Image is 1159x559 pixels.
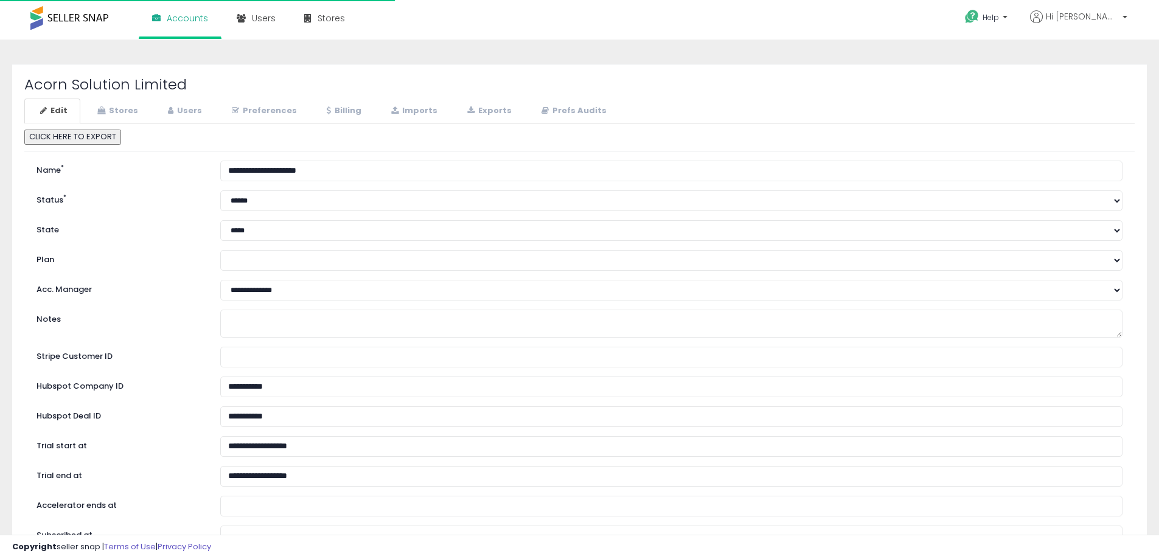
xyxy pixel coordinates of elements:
[964,9,980,24] i: Get Help
[375,99,450,123] a: Imports
[27,526,211,541] label: Subscribed at
[27,466,211,482] label: Trial end at
[318,12,345,24] span: Stores
[158,541,211,552] a: Privacy Policy
[24,77,1135,92] h2: Acorn Solution Limited
[27,280,211,296] label: Acc. Manager
[24,130,121,145] button: CLICK HERE TO EXPORT
[82,99,151,123] a: Stores
[12,541,57,552] strong: Copyright
[104,541,156,552] a: Terms of Use
[27,436,211,452] label: Trial start at
[27,190,211,206] label: Status
[252,12,276,24] span: Users
[27,377,211,392] label: Hubspot Company ID
[216,99,310,123] a: Preferences
[12,541,211,553] div: seller snap | |
[526,99,619,123] a: Prefs Audits
[983,12,999,23] span: Help
[1030,10,1127,38] a: Hi [PERSON_NAME]
[27,347,211,363] label: Stripe Customer ID
[451,99,524,123] a: Exports
[24,99,80,123] a: Edit
[1046,10,1119,23] span: Hi [PERSON_NAME]
[27,496,211,512] label: Accelerator ends at
[167,12,208,24] span: Accounts
[27,250,211,266] label: Plan
[311,99,374,123] a: Billing
[27,406,211,422] label: Hubspot Deal ID
[27,310,211,325] label: Notes
[152,99,215,123] a: Users
[27,161,211,176] label: Name
[27,220,211,236] label: State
